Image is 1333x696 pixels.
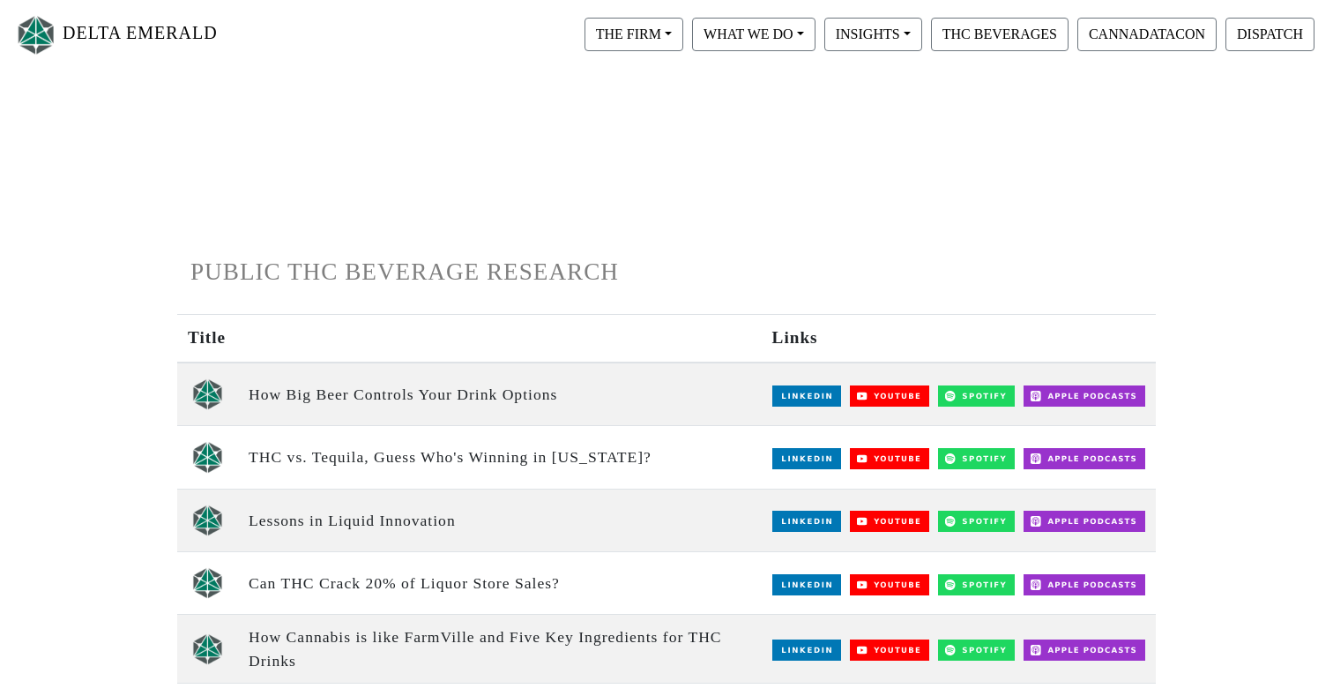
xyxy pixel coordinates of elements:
img: Spotify [938,511,1015,532]
td: How Cannabis is like FarmVille and Five Key Ingredients for THC Drinks [238,615,762,684]
td: How Big Beer Controls Your Drink Options [238,363,762,426]
img: Logo [14,11,58,58]
img: LinkedIn [772,448,841,469]
img: YouTube [850,640,930,661]
img: Spotify [938,574,1015,595]
img: unscripted logo [192,633,223,665]
img: Spotify [938,640,1015,661]
img: Apple Podcasts [1024,640,1145,661]
img: unscripted logo [192,378,223,410]
td: Can THC Crack 20% of Liquor Store Sales? [238,552,762,615]
a: THC BEVERAGES [927,26,1073,41]
td: Lessons in Liquid Innovation [238,489,762,551]
img: YouTube [850,448,930,469]
th: Links [762,315,1156,363]
img: LinkedIn [772,511,841,532]
img: LinkedIn [772,574,841,595]
img: Apple Podcasts [1024,511,1145,532]
button: WHAT WE DO [692,18,815,51]
a: DELTA EMERALD [14,7,218,63]
h1: PUBLIC THC BEVERAGE RESEARCH [190,258,1143,287]
img: Apple Podcasts [1024,448,1145,469]
a: CANNADATACON [1073,26,1221,41]
img: YouTube [850,574,930,595]
img: Spotify [938,385,1015,407]
img: Spotify [938,448,1015,469]
button: CANNADATACON [1077,18,1217,51]
button: THE FIRM [585,18,683,51]
button: INSIGHTS [824,18,922,51]
img: YouTube [850,511,930,532]
img: Apple Podcasts [1024,385,1145,407]
img: unscripted logo [192,441,223,473]
img: Apple Podcasts [1024,574,1145,595]
button: DISPATCH [1225,18,1314,51]
img: unscripted logo [192,567,223,599]
button: THC BEVERAGES [931,18,1069,51]
img: LinkedIn [772,640,841,661]
img: LinkedIn [772,385,841,407]
img: unscripted logo [192,505,223,536]
td: THC vs. Tequila, Guess Who's Winning in [US_STATE]? [238,426,762,489]
a: DISPATCH [1221,26,1319,41]
th: Title [177,315,238,363]
img: YouTube [850,385,930,407]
